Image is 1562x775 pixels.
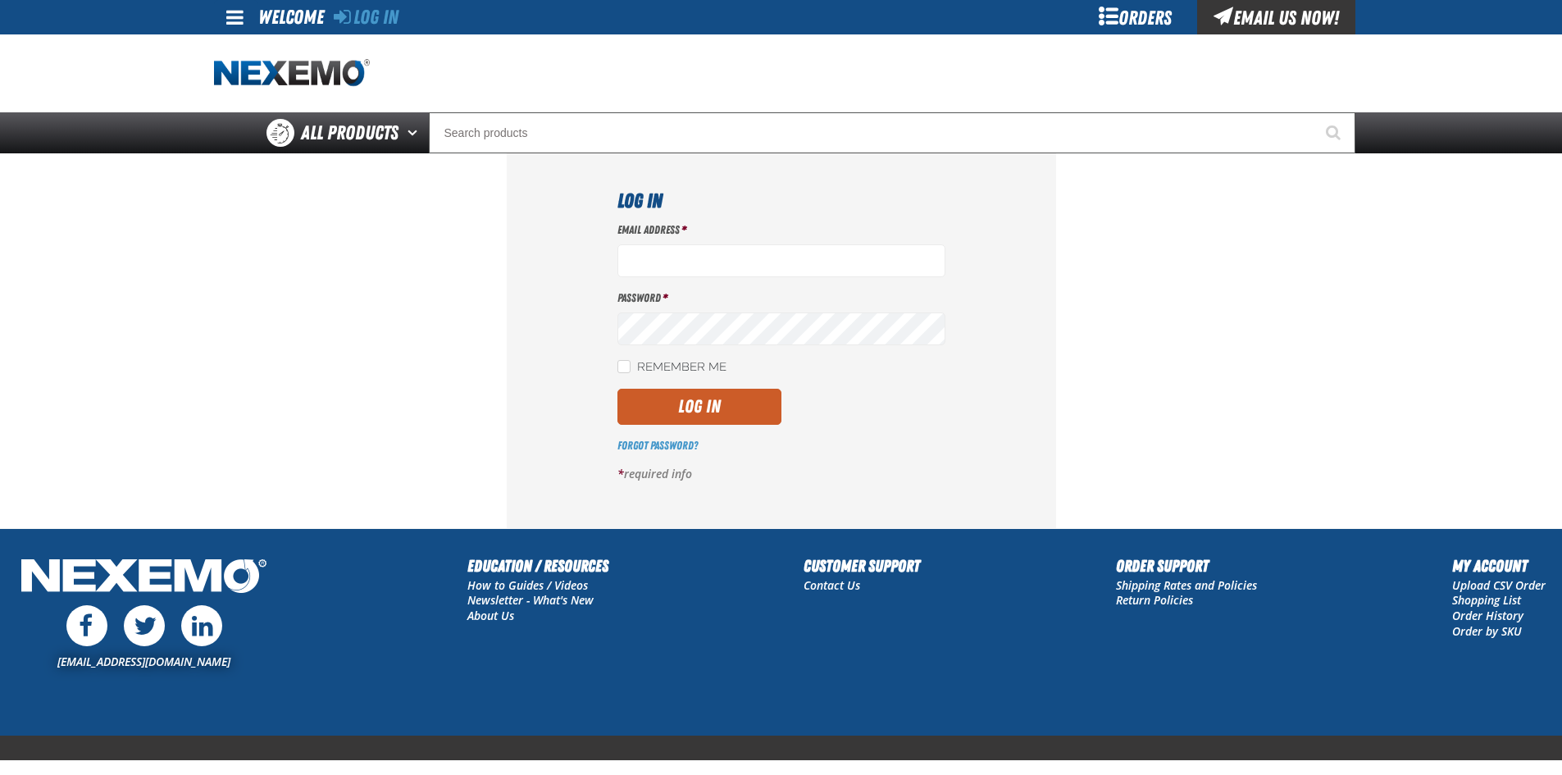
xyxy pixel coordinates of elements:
[467,608,514,623] a: About Us
[617,360,726,376] label: Remember Me
[467,554,608,578] h2: Education / Resources
[57,654,230,669] a: [EMAIL_ADDRESS][DOMAIN_NAME]
[617,290,945,306] label: Password
[1452,592,1521,608] a: Shopping List
[16,554,271,602] img: Nexemo Logo
[1116,592,1193,608] a: Return Policies
[334,6,398,29] a: Log In
[1452,554,1546,578] h2: My Account
[1452,623,1522,639] a: Order by SKU
[467,577,588,593] a: How to Guides / Videos
[804,577,860,593] a: Contact Us
[617,186,945,216] h1: Log In
[617,439,698,452] a: Forgot Password?
[617,467,945,482] p: required info
[1452,577,1546,593] a: Upload CSV Order
[214,59,370,88] a: Home
[1452,608,1523,623] a: Order History
[1116,554,1257,578] h2: Order Support
[617,360,631,373] input: Remember Me
[804,554,920,578] h2: Customer Support
[429,112,1355,153] input: Search
[617,389,781,425] button: Log In
[214,59,370,88] img: Nexemo logo
[402,112,429,153] button: Open All Products pages
[467,592,594,608] a: Newsletter - What's New
[617,222,945,238] label: Email Address
[1314,112,1355,153] button: Start Searching
[301,118,398,148] span: All Products
[1116,577,1257,593] a: Shipping Rates and Policies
